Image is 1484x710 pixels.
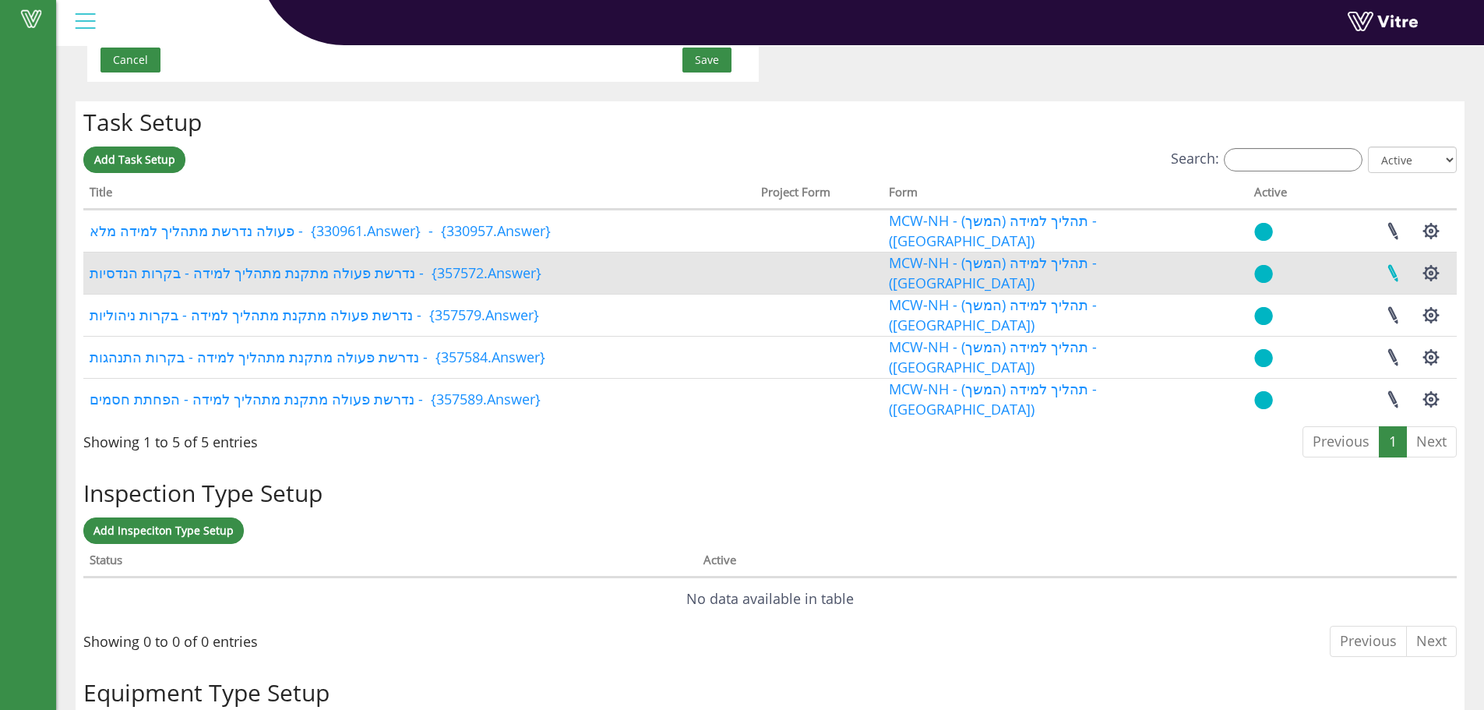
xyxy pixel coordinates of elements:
[83,517,244,544] a: Add Inspeciton Type Setup
[100,48,160,72] button: Cancel
[1224,148,1362,171] input: Search:
[83,109,1457,135] h2: Task Setup
[1254,348,1273,368] img: yes
[682,48,731,72] button: Save
[83,578,1457,620] td: No data available in table
[90,306,539,324] a: נדרשת פעולה מתקנת מתהליך למידה - בקרות ניהוליות - {357579.Answer}
[1171,147,1362,171] label: Search:
[889,295,1097,334] a: MCW-NH - תהליך למידה (המשך) - ([GEOGRAPHIC_DATA])
[90,390,541,408] a: נדרשת פעולה מתקנת מתהליך למידה - הפחתת חסמים - {357589.Answer}
[113,51,148,69] span: Cancel
[1248,180,1318,210] th: Active
[90,263,541,282] a: נדרשת פעולה מתקנת מתהליך למידה - בקרות הנדסיות - {357572.Answer}
[1379,426,1407,457] a: 1
[83,180,755,210] th: Title
[83,425,258,453] div: Showing 1 to 5 of 5 entries
[697,548,1292,578] th: Active
[94,152,175,167] span: Add Task Setup
[1254,390,1273,410] img: yes
[889,380,1097,419] a: MCW-NH - תהליך למידה (המשך) - ([GEOGRAPHIC_DATA])
[889,337,1097,376] a: MCW-NH - תהליך למידה (המשך) - ([GEOGRAPHIC_DATA])
[755,180,883,210] th: Project Form
[83,480,1457,506] h2: Inspection Type Setup
[83,147,185,173] a: Add Task Setup
[1254,264,1273,284] img: yes
[90,348,545,366] a: נדרשת פעולה מתקנת מתהליך למידה - בקרות התנהגות - {357584.Answer}
[1254,222,1273,242] img: yes
[83,624,258,652] div: Showing 0 to 0 of 0 entries
[889,211,1097,250] a: MCW-NH - תהליך למידה (המשך) - ([GEOGRAPHIC_DATA])
[883,180,1249,210] th: Form
[889,253,1097,292] a: MCW-NH - תהליך למידה (המשך) - ([GEOGRAPHIC_DATA])
[93,523,234,538] span: Add Inspeciton Type Setup
[695,51,719,69] span: Save
[83,680,1457,705] h2: Equipment Type Setup
[83,548,697,578] th: Status
[90,221,551,240] a: פעולה נדרשת מתהליך למידה מלא - {330961.Answer} - {330957.Answer}
[1254,306,1273,326] img: yes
